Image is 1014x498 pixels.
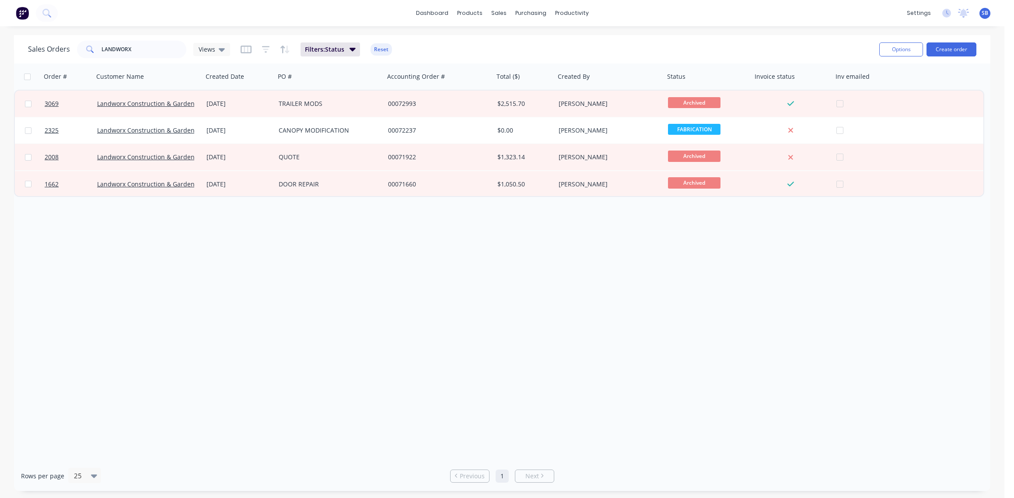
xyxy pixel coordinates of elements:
span: 2008 [45,153,59,161]
div: [DATE] [206,153,272,161]
div: productivity [551,7,593,20]
a: dashboard [412,7,453,20]
div: 00072993 [388,99,485,108]
button: Create order [927,42,976,56]
span: 2325 [45,126,59,135]
div: Invoice status [755,72,795,81]
div: Created By [558,72,590,81]
a: Landworx Construction & Garden Maintenance [97,99,235,108]
div: $1,050.50 [497,180,549,189]
div: Accounting Order # [387,72,445,81]
a: 1662 [45,171,97,197]
span: Archived [668,97,720,108]
button: Filters:Status [301,42,360,56]
input: Search... [101,41,187,58]
span: Views [199,45,215,54]
div: [DATE] [206,126,272,135]
ul: Pagination [447,470,558,483]
div: $0.00 [497,126,549,135]
div: TRAILER MODS [279,99,376,108]
span: FABRICATION [668,124,720,135]
a: Page 1 is your current page [496,470,509,483]
a: Landworx Construction & Garden Maintenance [97,180,235,188]
a: 2008 [45,144,97,170]
span: SB [982,9,988,17]
div: sales [487,7,511,20]
span: 1662 [45,180,59,189]
div: QUOTE [279,153,376,161]
div: [PERSON_NAME] [559,99,656,108]
a: Next page [515,472,554,480]
div: [DATE] [206,99,272,108]
span: Filters: Status [305,45,344,54]
div: [PERSON_NAME] [559,180,656,189]
button: Options [879,42,923,56]
div: $2,515.70 [497,99,549,108]
span: Rows per page [21,472,64,480]
a: Previous page [451,472,489,480]
div: DOOR REPAIR [279,180,376,189]
div: products [453,7,487,20]
span: Archived [668,177,720,188]
div: $1,323.14 [497,153,549,161]
span: 3069 [45,99,59,108]
span: Previous [460,472,485,480]
span: Next [525,472,539,480]
div: 00071660 [388,180,485,189]
div: settings [902,7,935,20]
div: Status [667,72,685,81]
img: Factory [16,7,29,20]
div: CANOPY MODIFICATION [279,126,376,135]
a: Landworx Construction & Garden Maintenance [97,126,235,134]
button: Reset [371,43,392,56]
div: 00071922 [388,153,485,161]
span: Archived [668,151,720,161]
div: purchasing [511,7,551,20]
div: [DATE] [206,180,272,189]
div: Customer Name [96,72,144,81]
div: 00072237 [388,126,485,135]
div: [PERSON_NAME] [559,126,656,135]
h1: Sales Orders [28,45,70,53]
div: PO # [278,72,292,81]
div: Total ($) [497,72,520,81]
a: Landworx Construction & Garden Maintenance [97,153,235,161]
div: Inv emailed [836,72,870,81]
div: Created Date [206,72,244,81]
div: [PERSON_NAME] [559,153,656,161]
a: 3069 [45,91,97,117]
div: Order # [44,72,67,81]
a: 2325 [45,117,97,144]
